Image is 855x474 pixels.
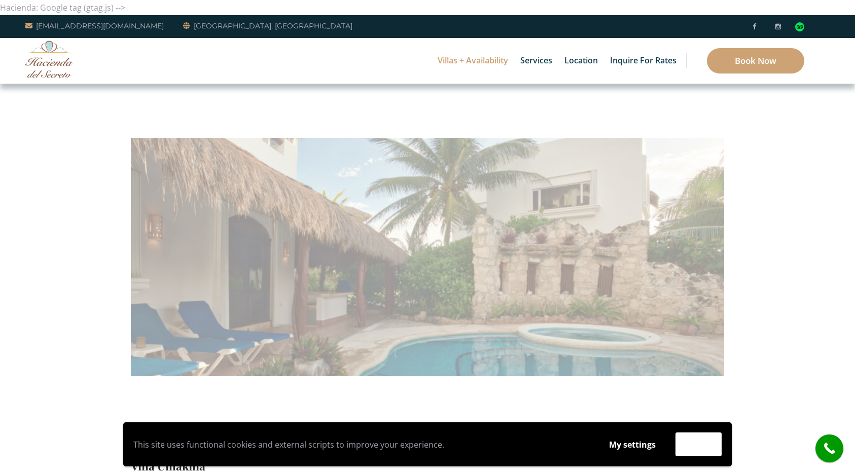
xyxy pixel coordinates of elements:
[818,437,841,460] i: call
[183,20,352,32] a: [GEOGRAPHIC_DATA], [GEOGRAPHIC_DATA]
[795,22,804,31] div: Read traveler reviews on Tripadvisor
[795,22,804,31] img: Tripadvisor_logomark.svg
[25,41,74,78] img: Awesome Logo
[515,38,557,84] a: Services
[707,48,804,74] a: Book Now
[25,20,164,32] a: [EMAIL_ADDRESS][DOMAIN_NAME]
[133,437,589,452] p: This site uses functional cookies and external scripts to improve your experience.
[131,59,724,455] img: IMG_0822-1000x667.jpg
[433,38,513,84] a: Villas + Availability
[815,434,843,462] a: call
[605,38,682,84] a: Inquire for Rates
[675,432,722,456] button: Accept
[599,433,665,456] button: My settings
[559,38,603,84] a: Location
